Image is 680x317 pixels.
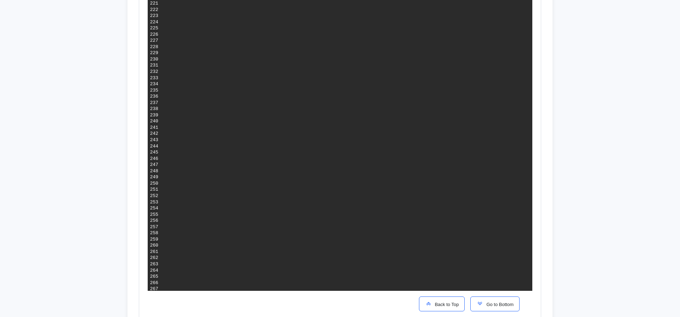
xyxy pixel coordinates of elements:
[150,143,158,150] div: 244
[150,261,158,267] div: 263
[150,267,158,274] div: 264
[150,162,158,168] div: 247
[150,212,158,218] div: 255
[150,249,158,255] div: 261
[150,174,158,180] div: 249
[150,13,158,19] div: 223
[150,255,158,261] div: 262
[470,296,520,311] button: Go to Bottom
[150,118,158,125] div: 240
[432,302,459,307] span: Back to Top
[150,93,158,100] div: 236
[150,50,158,56] div: 229
[150,168,158,174] div: 248
[150,31,158,38] div: 226
[150,81,158,87] div: 234
[150,286,158,292] div: 267
[150,38,158,44] div: 227
[483,302,514,307] span: Go to Bottom
[150,87,158,94] div: 235
[150,69,158,75] div: 232
[150,180,158,187] div: 250
[150,230,158,236] div: 258
[476,300,483,307] img: scroll-to-icon.svg
[150,19,158,25] div: 224
[150,0,158,7] div: 221
[419,296,465,311] button: Back to Top
[150,62,158,69] div: 231
[150,112,158,119] div: 239
[150,218,158,224] div: 256
[150,131,158,137] div: 242
[150,224,158,230] div: 257
[150,56,158,63] div: 230
[150,242,158,249] div: 260
[150,106,158,112] div: 238
[150,25,158,31] div: 225
[150,236,158,243] div: 259
[150,205,158,212] div: 254
[150,199,158,206] div: 253
[150,100,158,106] div: 237
[425,300,432,307] img: scroll-to-icon.svg
[150,273,158,280] div: 265
[150,156,158,162] div: 246
[150,186,158,193] div: 251
[150,149,158,156] div: 245
[150,193,158,199] div: 252
[150,125,158,131] div: 241
[150,75,158,81] div: 233
[150,44,158,50] div: 228
[150,7,158,13] div: 222
[150,137,158,143] div: 243
[150,280,158,286] div: 266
